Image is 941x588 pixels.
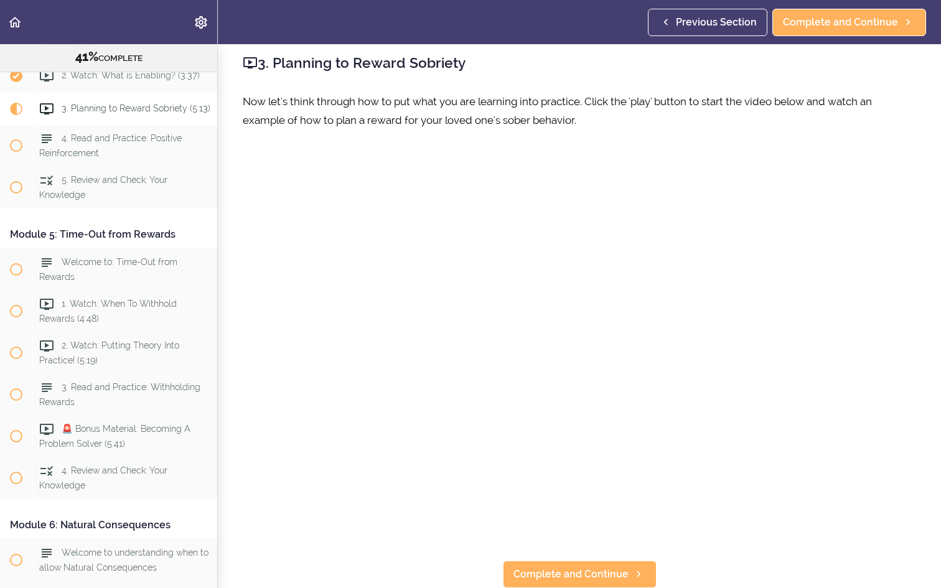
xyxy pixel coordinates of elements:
[783,15,898,30] span: Complete and Continue
[772,9,926,36] a: Complete and Continue
[39,424,190,448] span: 🚨 Bonus Material: Becoming A Problem Solver (5:41)
[243,95,872,126] span: Now let's think through how to put what you are learning into practice. Click the 'play' button t...
[676,15,757,30] span: Previous Section
[39,299,177,323] span: 1. Watch: When To Withhold Rewards (4:48)
[503,561,657,588] a: Complete and Continue
[39,133,182,157] span: 4. Read and Practice: Positive Reinforcement
[39,257,177,281] span: Welcome to: Time-Out from Rewards
[648,9,767,36] a: Previous Section
[39,340,179,365] span: 2. Watch: Putting Theory Into Practice! (5:19)
[62,70,200,80] span: 2. Watch: What is Enabling? (3:37)
[243,52,916,73] h2: 3. Planning to Reward Sobriety
[513,567,629,582] span: Complete and Continue
[243,162,916,541] iframe: Video Player
[16,49,202,65] div: COMPLETE
[7,15,22,30] svg: Back to course curriculum
[39,465,167,490] span: 4. Review and Check: Your Knowledge
[39,382,200,406] span: 3. Read and Practice: Withholding Rewards
[39,175,167,199] span: 5. Review and Check: Your Knowledge
[194,15,208,30] svg: Settings Menu
[62,103,210,113] span: 3. Planning to Reward Sobriety (5:13)
[75,49,98,64] span: 41%
[39,548,208,572] span: Welcome to understanding when to allow Natural Consequences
